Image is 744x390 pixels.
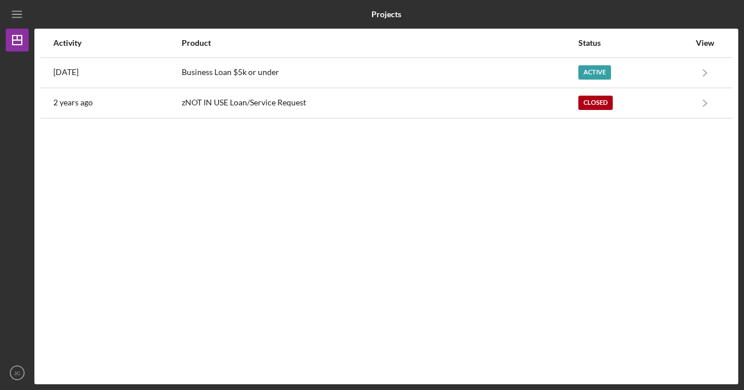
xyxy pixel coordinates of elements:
[182,38,577,48] div: Product
[578,65,611,80] div: Active
[14,370,21,376] text: JC
[578,96,613,110] div: Closed
[53,68,79,77] time: 2025-09-09 17:38
[578,38,690,48] div: Status
[691,38,719,48] div: View
[53,98,93,107] time: 2024-03-04 18:28
[182,58,577,87] div: Business Loan $5k or under
[6,361,29,384] button: JC
[371,10,401,19] b: Projects
[53,38,181,48] div: Activity
[182,89,577,117] div: zNOT IN USE Loan/Service Request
